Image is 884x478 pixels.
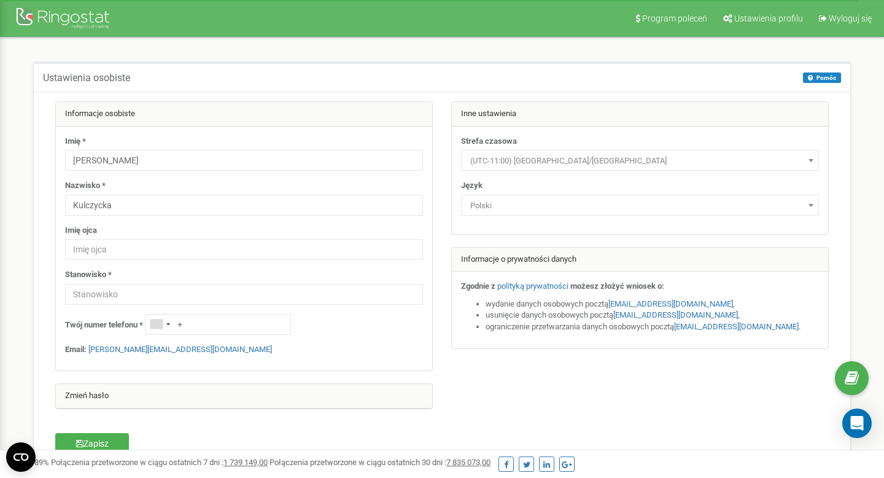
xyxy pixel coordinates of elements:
[642,14,707,23] span: Program poleceń
[65,345,87,354] strong: Email:
[842,409,872,438] div: Open Intercom Messenger
[613,310,738,319] a: [EMAIL_ADDRESS][DOMAIN_NAME]
[461,180,483,192] label: Język
[269,458,490,467] span: Połączenia przetworzone w ciągu ostatnich 30 dni :
[497,281,568,291] a: polityką prywatności
[461,195,819,216] span: Polski
[486,321,819,333] li: ograniczenie przetwarzania danych osobowych pocztą .
[461,136,517,147] label: Strefa czasowa
[65,136,86,147] label: Imię *
[88,345,272,354] a: [PERSON_NAME][EMAIL_ADDRESS][DOMAIN_NAME]
[43,72,130,84] h5: Ustawienia osobiste
[803,72,841,83] button: Pomóc
[65,195,423,216] input: Nazwisko
[65,225,97,237] label: Imię ojca
[145,314,291,335] input: +1-800-555-55-55
[674,322,799,331] a: [EMAIL_ADDRESS][DOMAIN_NAME]
[65,239,423,260] input: Imię ojca
[65,284,423,305] input: Stanowisko
[461,150,819,171] span: (UTC-11:00) Pacific/Midway
[465,197,815,214] span: Polski
[56,102,432,127] div: Informacje osobiste
[486,299,819,310] li: wydanie danych osobowych pocztą ,
[486,310,819,321] li: usunięcie danych osobowych pocztą ,
[6,442,36,472] button: Open CMP widget
[608,299,733,308] a: [EMAIL_ADDRESS][DOMAIN_NAME]
[145,315,174,334] div: Telephone country code
[65,269,112,281] label: Stanowisko *
[65,319,143,331] label: Twój numer telefonu *
[465,152,815,170] span: (UTC-11:00) Pacific/Midway
[65,150,423,171] input: Imię
[829,14,872,23] span: Wyloguj się
[55,433,129,454] button: Zapisz
[51,458,268,467] span: Połączenia przetworzone w ciągu ostatnich 7 dni :
[56,384,432,409] div: Zmień hasło
[452,248,828,272] div: Informacje o prywatności danych
[734,14,803,23] span: Ustawienia profilu
[452,102,828,127] div: Inne ustawienia
[65,180,106,192] label: Nazwisko *
[570,281,664,291] strong: możesz złożyć wniosek o:
[223,458,268,467] u: 1 739 149,00
[461,281,495,291] strong: Zgodnie z
[446,458,490,467] u: 7 835 073,00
